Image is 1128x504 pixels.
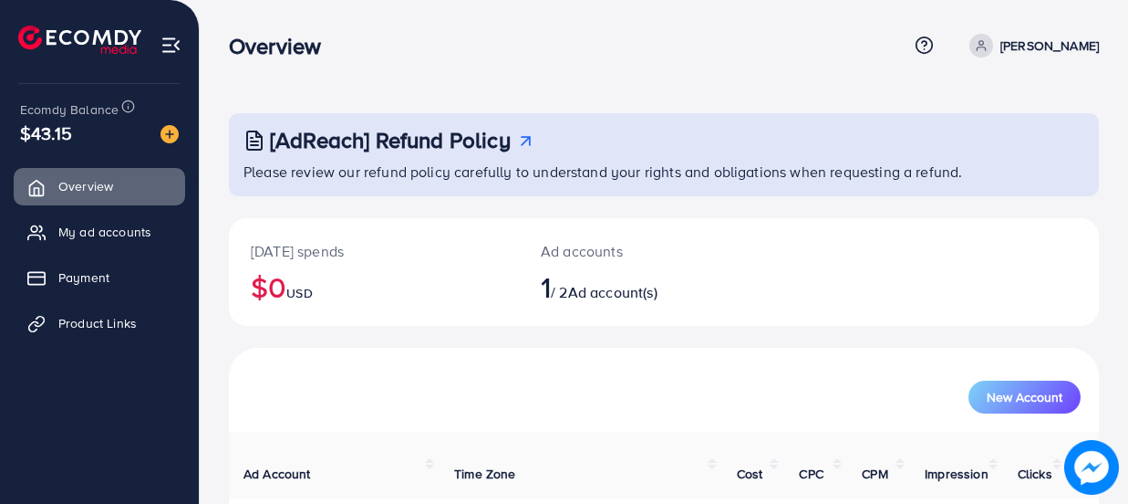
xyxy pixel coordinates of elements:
span: USD [286,284,312,302]
img: menu [160,35,181,56]
a: [PERSON_NAME] [962,34,1099,58]
span: Product Links [58,314,137,332]
span: CPM [862,465,887,483]
p: [DATE] spends [251,240,497,262]
span: New Account [987,391,1062,404]
span: Clicks [1018,465,1052,483]
span: 1 [541,266,551,308]
img: logo [18,26,141,54]
h3: [AdReach] Refund Policy [270,127,511,153]
span: Ad account(s) [568,282,657,302]
span: Ecomdy Balance [20,100,119,119]
p: [PERSON_NAME] [1000,35,1099,57]
span: Impression [925,465,988,483]
h3: Overview [229,33,336,59]
span: Overview [58,177,113,195]
span: Time Zone [454,465,515,483]
span: CPC [799,465,823,483]
span: Payment [58,268,109,287]
span: Cost [737,465,763,483]
span: Ad Account [243,465,311,483]
h2: $0 [251,269,497,304]
p: Please review our refund policy carefully to understand your rights and obligations when requesti... [243,161,1088,183]
a: Product Links [14,305,185,341]
p: Ad accounts [541,240,715,262]
a: My ad accounts [14,214,185,250]
button: New Account [968,381,1081,414]
img: image [1064,440,1119,495]
h2: / 2 [541,269,715,304]
img: image [160,125,179,143]
a: Overview [14,168,185,205]
span: $43.15 [20,120,72,146]
span: My ad accounts [58,223,151,241]
a: Payment [14,259,185,296]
